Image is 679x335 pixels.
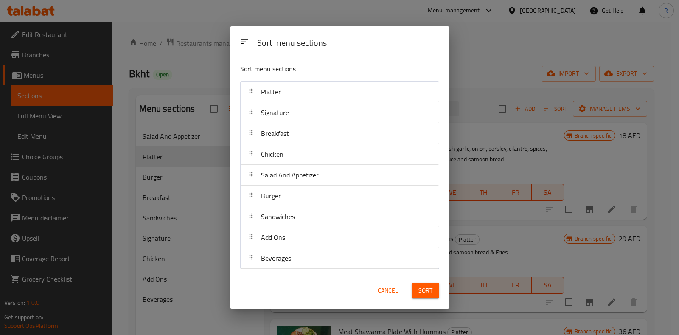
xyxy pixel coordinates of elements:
span: Burger [261,189,281,202]
span: Sort [418,285,432,296]
div: Sandwiches [241,206,439,227]
div: Chicken [241,144,439,165]
div: Beverages [241,248,439,269]
div: Salad And Appetizer [241,165,439,186]
span: Platter [261,85,281,98]
span: Add Ons [261,231,285,244]
span: Chicken [261,148,283,160]
div: Sort menu sections [254,34,443,53]
span: Sandwiches [261,210,295,223]
div: Breakfast [241,123,439,144]
span: Beverages [261,252,291,265]
button: Cancel [374,283,401,298]
div: Signature [241,102,439,123]
span: Cancel [378,285,398,296]
span: Breakfast [261,127,289,140]
div: Platter [241,82,439,102]
button: Sort [412,283,439,298]
p: Sort menu sections [240,64,398,74]
div: Add Ons [241,227,439,248]
span: Signature [261,106,289,119]
div: Burger [241,186,439,206]
span: Salad And Appetizer [261,169,319,181]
